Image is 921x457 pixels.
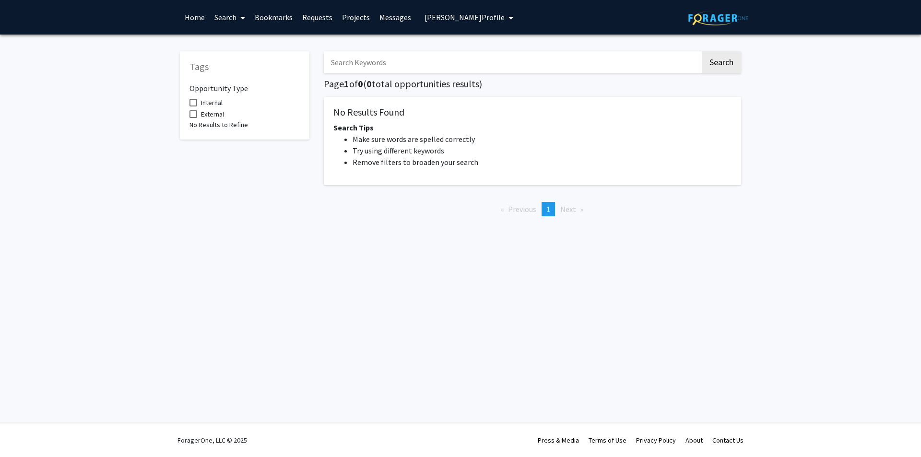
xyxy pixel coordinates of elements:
span: No Results to Refine [189,120,248,129]
span: 0 [366,78,372,90]
h5: No Results Found [333,106,732,118]
a: Requests [297,0,337,34]
input: Search Keywords [324,51,700,73]
a: Home [180,0,210,34]
span: 0 [358,78,363,90]
a: Bookmarks [250,0,297,34]
a: Contact Us [712,436,744,445]
a: Search [210,0,250,34]
a: Privacy Policy [636,436,676,445]
h5: Page of ( total opportunities results) [324,78,741,90]
h6: Opportunity Type [189,76,300,93]
span: Previous [508,204,536,214]
li: Remove filters to broaden your search [353,156,732,168]
img: ForagerOne Logo [688,11,748,25]
a: Terms of Use [589,436,626,445]
span: 1 [344,78,349,90]
li: Make sure words are spelled correctly [353,133,732,145]
span: External [201,108,224,120]
span: [PERSON_NAME] Profile [425,12,505,22]
a: About [685,436,703,445]
span: Internal [201,97,223,108]
li: Try using different keywords [353,145,732,156]
span: Search Tips [333,123,374,132]
a: Messages [375,0,416,34]
a: Projects [337,0,375,34]
h5: Tags [189,61,300,72]
button: Search [702,51,741,73]
span: 1 [546,204,550,214]
a: Press & Media [538,436,579,445]
ul: Pagination [324,202,741,216]
div: ForagerOne, LLC © 2025 [177,423,247,457]
span: Next [560,204,576,214]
